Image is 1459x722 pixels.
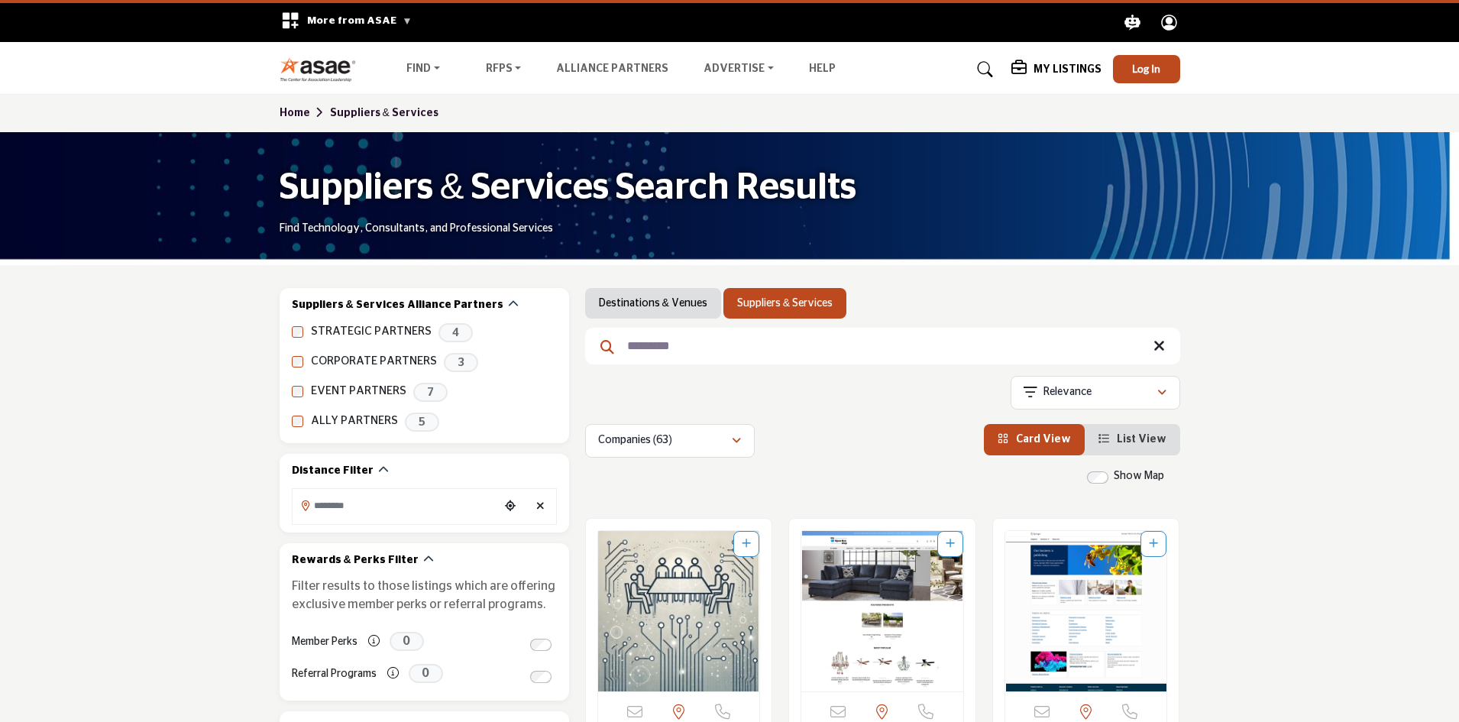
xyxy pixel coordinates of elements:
input: ALLY PARTNERS checkbox [292,416,303,427]
a: Suppliers & Services [737,296,833,311]
h5: My Listings [1034,63,1102,76]
p: Relevance [1043,385,1092,400]
li: Card View [984,424,1085,455]
a: View List [1098,434,1166,445]
p: Find Technology, Consultants, and Professional Services [280,222,553,237]
img: Site Logo [280,57,364,82]
img: Open the Door, Inc. [598,531,760,691]
img: Springer [1005,531,1167,691]
h2: Distance Filter [292,464,374,479]
label: EVENT PARTNERS [311,383,406,400]
a: Home [280,108,330,118]
a: Add To List [1149,539,1158,549]
input: Switch to Member Perks [530,639,552,651]
div: Choose your current location [499,491,522,523]
span: 0 [409,664,443,683]
span: 3 [444,353,478,372]
a: Destinations & Venues [599,296,707,311]
a: Alliance Partners [556,63,668,74]
h2: Rewards & Perks Filter [292,553,419,568]
li: List View [1085,424,1180,455]
label: Member Perks [292,629,357,656]
a: Open Listing in new tab [598,531,760,691]
span: 7 [413,383,448,402]
label: CORPORATE PARTNERS [311,353,437,371]
h1: Suppliers & Services Search Results [280,164,856,212]
a: RFPs [475,59,532,80]
h2: Suppliers & Services Alliance Partners [292,298,503,313]
span: Card View [1016,434,1071,445]
a: Advertise [693,59,784,80]
span: 5 [405,413,439,432]
span: 0 [390,632,424,651]
img: The Open Box Shop [801,531,963,691]
span: More from ASAE [307,15,412,26]
span: Log In [1132,62,1160,75]
input: EVENT PARTNERS checkbox [292,386,303,397]
input: Search Location [293,491,499,520]
a: Add To List [742,539,751,549]
input: STRATEGIC PARTNERS checkbox [292,326,303,338]
a: Help [809,63,836,74]
div: Clear search location [529,491,552,523]
span: 4 [438,323,473,342]
a: Open Listing in new tab [801,531,963,691]
div: My Listings [1011,60,1102,79]
input: CORPORATE PARTNERS checkbox [292,356,303,367]
a: Search [962,57,1003,82]
input: Search Keyword [585,328,1180,364]
label: ALLY PARTNERS [311,413,398,430]
a: View Card [998,434,1071,445]
p: Filter results to those listings which are offering exclusive member perks or referral programs. [292,577,557,614]
p: Companies (63) [598,433,672,448]
div: More from ASAE [271,3,422,42]
button: Companies (63) [585,424,755,458]
label: Referral Programs [292,661,377,688]
a: Add To List [946,539,955,549]
a: Find [396,59,451,80]
a: Open Listing in new tab [1005,531,1167,691]
button: Log In [1113,55,1180,83]
a: Suppliers & Services [330,108,438,118]
button: Relevance [1011,376,1180,410]
label: STRATEGIC PARTNERS [311,323,432,341]
label: Show Map [1114,468,1164,484]
input: Switch to Referral Programs [530,671,552,683]
span: List View [1117,434,1166,445]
